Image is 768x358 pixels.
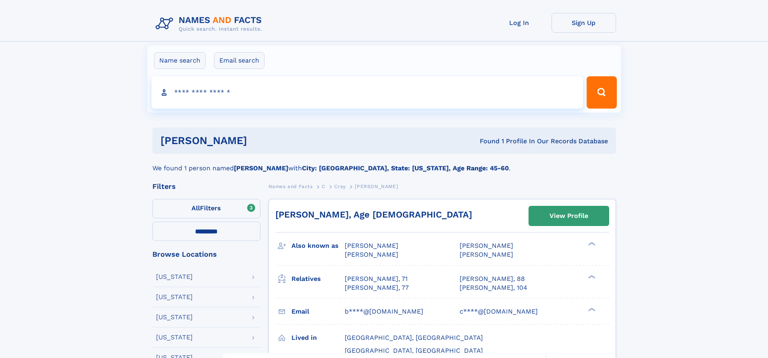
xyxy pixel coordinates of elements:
[291,239,345,253] h3: Also known as
[334,181,345,191] a: Cray
[154,52,206,69] label: Name search
[587,76,616,109] button: Search Button
[460,251,513,258] span: [PERSON_NAME]
[191,204,200,212] span: All
[152,13,268,35] img: Logo Names and Facts
[586,274,596,279] div: ❯
[363,137,608,146] div: Found 1 Profile In Our Records Database
[156,274,193,280] div: [US_STATE]
[586,307,596,312] div: ❯
[152,251,260,258] div: Browse Locations
[275,209,472,220] a: [PERSON_NAME], Age [DEMOGRAPHIC_DATA]
[345,283,409,292] a: [PERSON_NAME], 77
[345,251,398,258] span: [PERSON_NAME]
[345,274,408,283] a: [PERSON_NAME], 71
[345,334,483,341] span: [GEOGRAPHIC_DATA], [GEOGRAPHIC_DATA]
[460,274,525,283] a: [PERSON_NAME], 88
[549,207,588,225] div: View Profile
[156,314,193,320] div: [US_STATE]
[152,76,583,109] input: search input
[345,347,483,354] span: [GEOGRAPHIC_DATA], [GEOGRAPHIC_DATA]
[460,283,527,292] a: [PERSON_NAME], 104
[345,242,398,249] span: [PERSON_NAME]
[214,52,264,69] label: Email search
[152,199,260,218] label: Filters
[291,331,345,345] h3: Lived in
[268,181,313,191] a: Names and Facts
[322,181,325,191] a: C
[152,183,260,190] div: Filters
[234,164,288,172] b: [PERSON_NAME]
[291,272,345,286] h3: Relatives
[291,305,345,318] h3: Email
[156,294,193,300] div: [US_STATE]
[152,154,616,173] div: We found 1 person named with .
[460,242,513,249] span: [PERSON_NAME]
[487,13,552,33] a: Log In
[586,241,596,247] div: ❯
[160,136,364,146] h1: [PERSON_NAME]
[529,206,609,226] a: View Profile
[322,184,325,189] span: C
[302,164,509,172] b: City: [GEOGRAPHIC_DATA], State: [US_STATE], Age Range: 45-60
[552,13,616,33] a: Sign Up
[355,184,398,189] span: [PERSON_NAME]
[334,184,345,189] span: Cray
[156,334,193,341] div: [US_STATE]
